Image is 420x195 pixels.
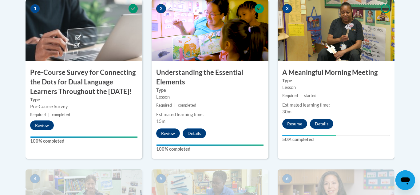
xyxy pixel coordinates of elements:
span: 5 [156,174,166,183]
span: started [304,93,316,98]
div: Your progress [30,136,138,138]
label: 100% completed [156,146,264,152]
label: Type [30,96,138,103]
span: completed [52,112,70,117]
div: Pre-Course Survey [30,103,138,110]
button: Review [30,120,54,130]
button: Details [183,128,206,138]
span: 4 [30,174,40,183]
span: | [48,112,50,117]
span: | [300,93,302,98]
h3: Understanding the Essential Elements [152,68,268,87]
span: Required [30,112,46,117]
span: Required [282,93,298,98]
span: 30m [282,109,291,114]
button: Resume [282,119,307,129]
h3: A Meaningful Morning Meeting [278,68,394,77]
iframe: Button to launch messaging window [395,170,415,190]
label: Type [282,77,390,84]
label: Type [156,87,264,94]
span: 6 [282,174,292,183]
span: 15m [156,119,165,124]
div: Your progress [282,135,336,136]
button: Review [156,128,180,138]
span: completed [178,103,196,108]
span: | [174,103,176,108]
div: Lesson [282,84,390,91]
div: Your progress [156,144,264,146]
div: Estimated learning time: [156,111,264,118]
button: Details [310,119,333,129]
span: 1 [30,4,40,13]
div: Estimated learning time: [282,102,390,108]
label: 50% completed [282,136,390,143]
span: 2 [156,4,166,13]
label: 100% completed [30,138,138,144]
div: Lesson [156,94,264,100]
span: 3 [282,4,292,13]
span: Required [156,103,172,108]
h3: Pre-Course Survey for Connecting the Dots for Dual Language Learners Throughout the [DATE]! [26,68,142,96]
